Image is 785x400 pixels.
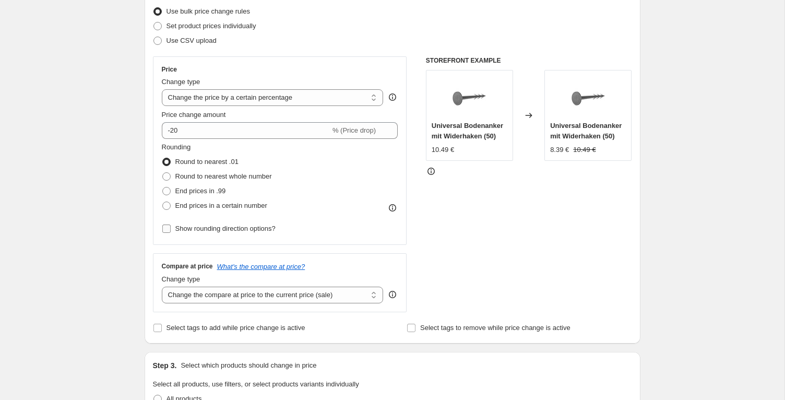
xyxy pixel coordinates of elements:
[573,145,596,155] strike: 10.49 €
[162,275,200,283] span: Change type
[162,111,226,119] span: Price change amount
[387,289,398,300] div: help
[550,145,569,155] div: 8.39 €
[420,324,570,332] span: Select tags to remove while price change is active
[166,324,305,332] span: Select tags to add while price change is active
[162,122,330,139] input: -15
[175,225,276,232] span: Show rounding direction options?
[175,158,239,166] span: Round to nearest .01
[166,22,256,30] span: Set product prices individually
[162,65,177,74] h3: Price
[162,143,191,151] span: Rounding
[332,126,376,134] span: % (Price drop)
[387,92,398,102] div: help
[448,76,490,117] img: universal-bodenanker-mit-widerhaken-or-fester-halt-fur-ublichen-boden-florade-de-erdanker-wf-cus-...
[175,202,267,209] span: End prices in a certain number
[153,380,359,388] span: Select all products, use filters, or select products variants individually
[166,7,250,15] span: Use bulk price change rules
[166,37,217,44] span: Use CSV upload
[153,360,177,371] h2: Step 3.
[162,262,213,270] h3: Compare at price
[432,145,454,155] div: 10.49 €
[550,122,622,140] span: Universal Bodenanker mit Widerhaken (50)
[217,263,305,270] button: What's the compare at price?
[175,187,226,195] span: End prices in .99
[181,360,316,371] p: Select which products should change in price
[162,78,200,86] span: Change type
[426,56,632,65] h6: STOREFRONT EXAMPLE
[175,172,272,180] span: Round to nearest whole number
[432,122,503,140] span: Universal Bodenanker mit Widerhaken (50)
[567,76,609,117] img: universal-bodenanker-mit-widerhaken-or-fester-halt-fur-ublichen-boden-florade-de-erdanker-wf-cus-...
